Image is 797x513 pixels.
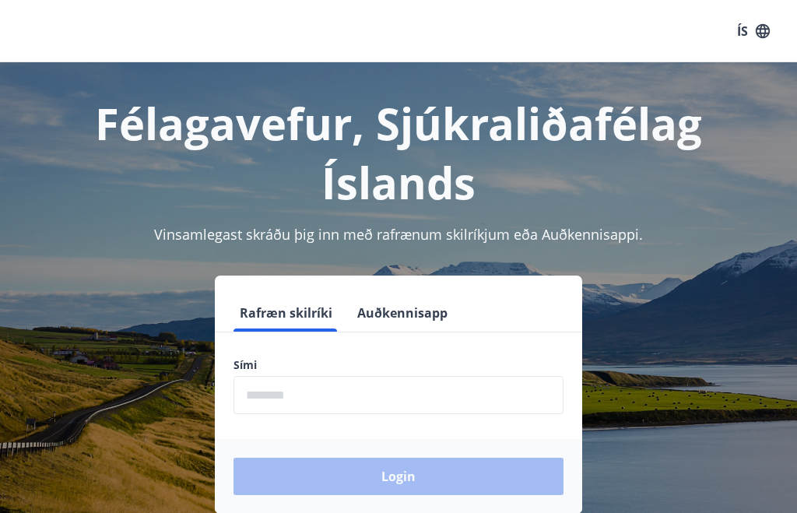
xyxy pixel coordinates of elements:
[19,93,778,212] h1: Félagavefur, Sjúkraliðafélag Íslands
[233,357,564,373] label: Sími
[233,294,339,332] button: Rafræn skilríki
[351,294,454,332] button: Auðkennisapp
[154,225,643,244] span: Vinsamlegast skráðu þig inn með rafrænum skilríkjum eða Auðkennisappi.
[729,17,778,45] button: ÍS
